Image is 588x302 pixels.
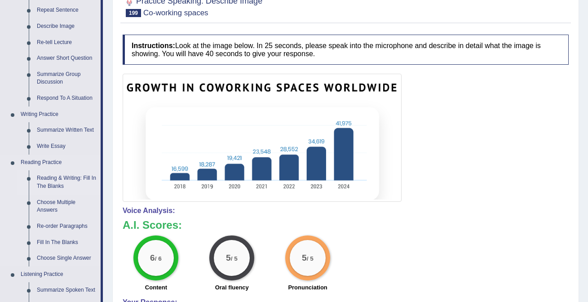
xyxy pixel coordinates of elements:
[123,219,182,231] b: A.I. Scores:
[143,9,208,17] small: Co-working spaces
[33,122,101,138] a: Summarize Written Text
[33,35,101,51] a: Re-tell Lecture
[33,235,101,251] a: Fill In The Blanks
[150,253,155,263] big: 6
[17,155,101,171] a: Reading Practice
[33,67,101,90] a: Summarize Group Discussion
[17,266,101,283] a: Listening Practice
[231,256,238,262] small: / 5
[123,207,569,215] h4: Voice Analysis:
[33,195,101,218] a: Choose Multiple Answers
[123,35,569,65] h4: Look at the image below. In 25 seconds, please speak into the microphone and describe in detail w...
[33,170,101,194] a: Reading & Writing: Fill In The Blanks
[215,283,249,292] label: Oral fluency
[33,138,101,155] a: Write Essay
[302,253,307,263] big: 5
[126,9,141,17] span: 199
[33,18,101,35] a: Describe Image
[33,90,101,107] a: Respond To A Situation
[17,107,101,123] a: Writing Practice
[33,250,101,266] a: Choose Single Answer
[33,2,101,18] a: Repeat Sentence
[33,50,101,67] a: Answer Short Question
[155,256,162,262] small: / 6
[33,218,101,235] a: Re-order Paragraphs
[226,253,231,263] big: 5
[145,283,167,292] label: Content
[307,256,314,262] small: / 5
[132,42,175,49] b: Instructions:
[33,282,101,298] a: Summarize Spoken Text
[288,283,327,292] label: Pronunciation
